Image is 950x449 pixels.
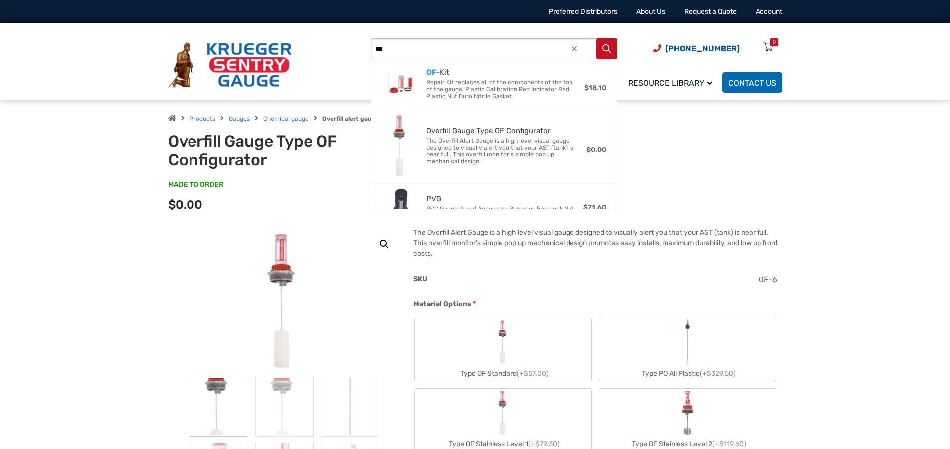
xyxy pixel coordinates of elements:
span: PVG [426,195,583,203]
a: PVGPVGPVC Gauge Guard Accessory Replaces Red Lock Nut$71.60 [371,184,617,224]
a: Account [756,7,782,16]
h1: Overfill Gauge Type OF Configurator [168,132,414,170]
span: (+$119.60) [712,440,746,448]
label: Type OF Standard [415,318,591,381]
span: SKU [413,275,427,283]
img: Krueger Sentry Gauge [168,42,292,88]
label: Type PO All Plastic [599,318,776,381]
span: Repair Kit replaces all of the components of the top of the gauge: Plastic Calibration Red Indica... [426,79,577,100]
div: Type OF Standard [415,366,591,381]
a: Chemical gauge [263,115,309,122]
span: Material Options [413,300,471,308]
a: About Us [636,7,665,16]
span: The Overfill Alert Gauge is a high level visual gauge designed to visually alert you that your AS... [426,137,578,165]
img: Overfill Gauge Type OF Configurator [385,112,417,180]
a: OF-KitOF-KitRepair Kit replaces all of the components of the top of the gauge: Plastic Calibratio... [371,60,617,108]
a: Overfill Gauge Type OF ConfiguratorOverfill Gauge Type OF ConfiguratorThe Overfill Alert Gauge is... [371,108,617,184]
span: $ [583,203,588,212]
a: Preferred Distributors [549,7,617,16]
bdi: 0.00 [586,146,606,154]
a: Contact Us [722,72,782,93]
span: Contact Us [728,78,776,88]
span: $ [584,84,589,92]
span: $0.00 [168,198,202,212]
a: Resource Library [622,71,722,94]
strong: OF- [426,68,440,77]
span: [PHONE_NUMBER] [665,44,740,53]
img: PVG [385,188,417,220]
span: $ [586,146,591,154]
span: Kit [426,68,584,77]
span: (+$79.30) [528,440,560,448]
img: Overfill Gauge Type OF Configurator - Image 3 [321,377,379,437]
img: OF-Kit [381,64,421,104]
p: The Overfill Alert Gauge is a high level visual gauge designed to visually alert you that your AS... [413,227,782,259]
span: PVC Gauge Guard Accessory Replaces Red Lock Nut [426,205,576,212]
span: (+$329.50) [700,369,736,378]
a: Gauges [229,115,250,122]
bdi: 71.60 [583,203,606,212]
div: 0 [773,38,776,46]
span: Overfill Gauge Type OF Configurator [426,127,586,135]
div: Type PO All Plastic [599,366,776,381]
span: MADE TO ORDER [168,180,223,190]
a: Request a Quote [684,7,737,16]
bdi: 18.10 [584,84,606,92]
abbr: required [473,299,476,309]
a: View full-screen image gallery [376,235,393,253]
span: (+$57.00) [517,369,549,378]
span: OF-6 [759,275,777,284]
strong: Overfill alert gauge [322,115,379,122]
a: Products [190,115,215,122]
span: Resource Library [628,78,712,88]
img: Overfill Gauge Type OF Configurator [190,377,248,437]
a: Phone Number (920) 434-8860 [653,42,740,55]
img: Overfill Gauge Type OF Configurator - Image 2 [255,377,314,437]
img: Overfill Gauge Type OF Configurator [249,227,320,377]
button: Search [596,38,617,59]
